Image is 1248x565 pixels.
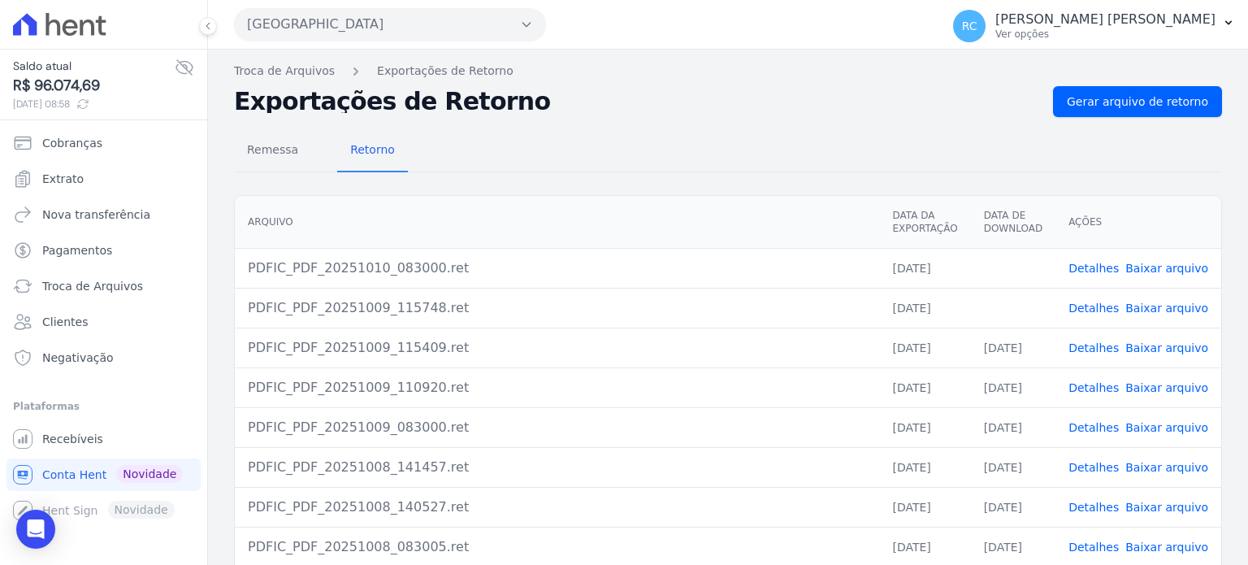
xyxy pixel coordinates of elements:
span: Saldo atual [13,58,175,75]
p: Ver opções [995,28,1215,41]
th: Arquivo [235,196,879,249]
th: Data da Exportação [879,196,970,249]
span: R$ 96.074,69 [13,75,175,97]
a: Detalhes [1068,262,1119,275]
a: Cobranças [6,127,201,159]
td: [DATE] [971,487,1055,527]
a: Detalhes [1068,541,1119,554]
span: Cobranças [42,135,102,151]
td: [DATE] [879,248,970,288]
div: PDFIC_PDF_20251008_141457.ret [248,458,866,477]
th: Data de Download [971,196,1055,249]
button: [GEOGRAPHIC_DATA] [234,8,546,41]
span: Clientes [42,314,88,330]
td: [DATE] [971,447,1055,487]
div: PDFIC_PDF_20251009_110920.ret [248,378,866,398]
a: Baixar arquivo [1125,302,1208,315]
td: [DATE] [971,407,1055,447]
nav: Sidebar [13,127,194,527]
a: Troca de Arquivos [234,63,335,80]
a: Remessa [234,130,311,172]
div: Plataformas [13,397,194,416]
div: Open Intercom Messenger [16,510,55,549]
a: Retorno [337,130,408,172]
td: [DATE] [971,367,1055,407]
span: Retorno [340,133,405,166]
a: Baixar arquivo [1125,461,1208,474]
a: Pagamentos [6,234,201,267]
a: Nova transferência [6,198,201,231]
a: Detalhes [1068,421,1119,434]
a: Exportações de Retorno [377,63,513,80]
td: [DATE] [879,447,970,487]
span: [DATE] 08:58 [13,97,175,111]
a: Detalhes [1068,461,1119,474]
a: Detalhes [1068,341,1119,354]
a: Clientes [6,306,201,338]
button: RC [PERSON_NAME] [PERSON_NAME] Ver opções [940,3,1248,49]
td: [DATE] [879,367,970,407]
td: [DATE] [879,288,970,328]
span: Gerar arquivo de retorno [1067,93,1208,110]
span: RC [962,20,977,32]
a: Recebíveis [6,423,201,455]
a: Detalhes [1068,381,1119,394]
a: Negativação [6,341,201,374]
a: Gerar arquivo de retorno [1053,86,1222,117]
span: Nova transferência [42,206,150,223]
span: Recebíveis [42,431,103,447]
a: Baixar arquivo [1125,341,1208,354]
span: Troca de Arquivos [42,278,143,294]
a: Detalhes [1068,302,1119,315]
div: PDFIC_PDF_20251009_115409.ret [248,338,866,358]
nav: Breadcrumb [234,63,1222,80]
h2: Exportações de Retorno [234,90,1040,113]
a: Troca de Arquivos [6,270,201,302]
a: Detalhes [1068,501,1119,514]
span: Extrato [42,171,84,187]
td: [DATE] [879,407,970,447]
a: Baixar arquivo [1125,262,1208,275]
a: Baixar arquivo [1125,421,1208,434]
span: Remessa [237,133,308,166]
div: PDFIC_PDF_20251009_115748.ret [248,298,866,318]
span: Negativação [42,350,114,366]
a: Conta Hent Novidade [6,459,201,491]
a: Baixar arquivo [1125,501,1208,514]
span: Conta Hent [42,467,106,483]
div: PDFIC_PDF_20251008_083005.ret [248,537,866,557]
span: Pagamentos [42,242,112,259]
span: Novidade [116,465,183,483]
div: PDFIC_PDF_20251009_083000.ret [248,418,866,437]
th: Ações [1055,196,1221,249]
a: Baixar arquivo [1125,541,1208,554]
td: [DATE] [971,328,1055,367]
td: [DATE] [879,328,970,367]
div: PDFIC_PDF_20251008_140527.ret [248,498,866,517]
div: PDFIC_PDF_20251010_083000.ret [248,259,866,278]
a: Extrato [6,163,201,195]
p: [PERSON_NAME] [PERSON_NAME] [995,11,1215,28]
td: [DATE] [879,487,970,527]
a: Baixar arquivo [1125,381,1208,394]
